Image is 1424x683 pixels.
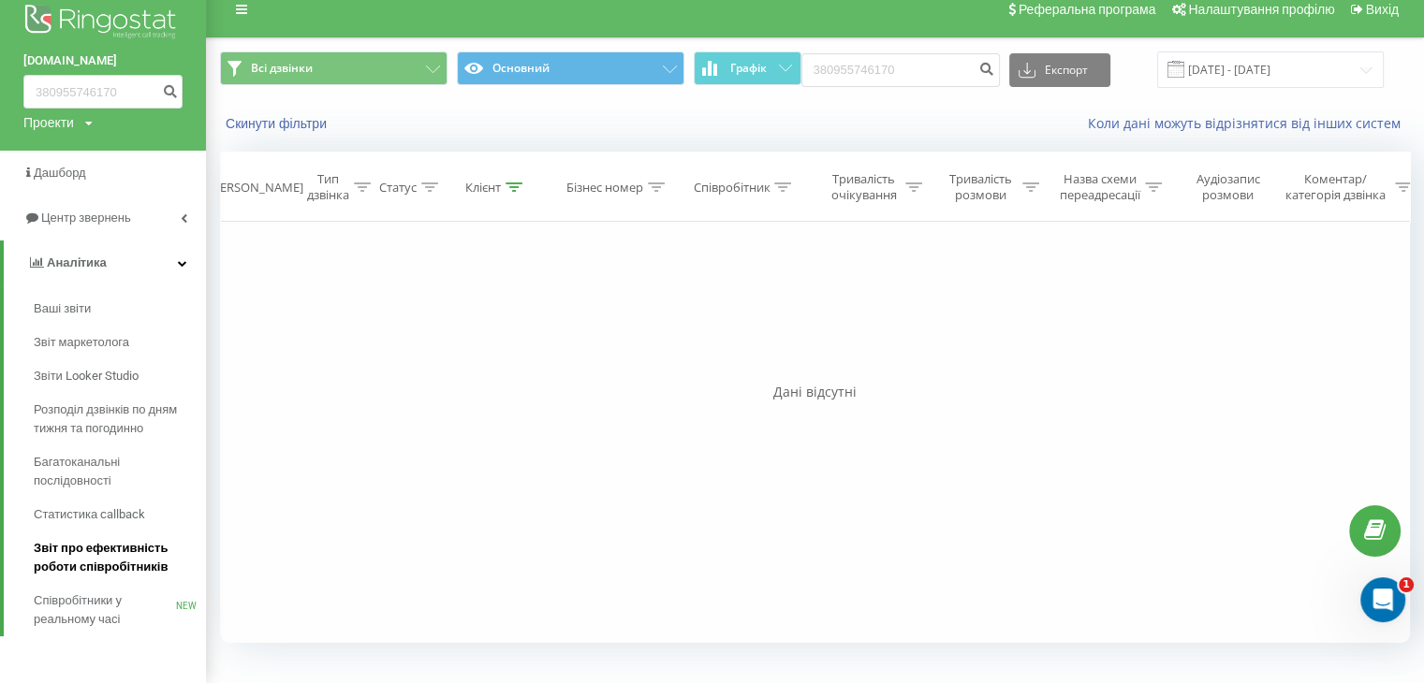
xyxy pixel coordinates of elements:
a: Ваші звіти [34,292,206,326]
span: Дашборд [34,166,86,180]
button: Скинути фільтри [220,115,336,132]
span: Ваші звіти [34,299,91,318]
a: Аналiтика [4,240,206,285]
span: Багатоканальні послідовності [34,453,197,490]
span: 1 [1399,577,1414,592]
span: Звіти Looker Studio [34,367,139,385]
span: Аналiтика [47,255,107,269]
div: Клієнт [465,180,501,196]
a: Розподіл дзвінків по дням тижня та погодинно [34,393,206,445]
iframe: Intercom live chat [1360,577,1405,622]
div: Тривалість розмови [944,171,1018,203]
span: Звіт маркетолога [34,333,129,352]
div: Тип дзвінка [307,171,349,203]
a: [DOMAIN_NAME] [23,51,183,70]
input: Пошук за номером [23,75,183,109]
span: Центр звернень [41,211,131,225]
span: Всі дзвінки [251,61,313,76]
a: Коли дані можуть відрізнятися вiд інших систем [1088,114,1410,132]
a: Звіт про ефективність роботи співробітників [34,531,206,584]
div: Коментар/категорія дзвінка [1281,171,1390,203]
div: Проекти [23,113,74,132]
span: Звіт про ефективність роботи співробітників [34,539,197,576]
div: Статус [379,180,417,196]
a: Співробітники у реальному часіNEW [34,584,206,636]
div: Аудіозапис розмови [1182,171,1273,203]
button: Всі дзвінки [220,51,448,85]
button: Графік [694,51,801,85]
span: Графік [730,62,767,75]
a: Статистика callback [34,498,206,531]
div: Дані відсутні [220,383,1410,401]
div: Тривалість очікування [827,171,901,203]
span: Налаштування профілю [1188,2,1334,17]
span: Співробітники у реальному часі [34,591,176,629]
a: Багатоканальні послідовності [34,445,206,498]
div: Назва схеми переадресації [1060,171,1140,203]
input: Пошук за номером [801,53,1000,87]
span: Статистика callback [34,505,145,524]
button: Експорт [1009,53,1110,87]
span: Реферальна програма [1019,2,1156,17]
span: Вихід [1366,2,1399,17]
a: Звіти Looker Studio [34,359,206,393]
div: Бізнес номер [566,180,643,196]
button: Основний [457,51,684,85]
div: [PERSON_NAME] [209,180,303,196]
span: Розподіл дзвінків по дням тижня та погодинно [34,400,197,438]
a: Звіт маркетолога [34,326,206,359]
div: Співробітник [693,180,770,196]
